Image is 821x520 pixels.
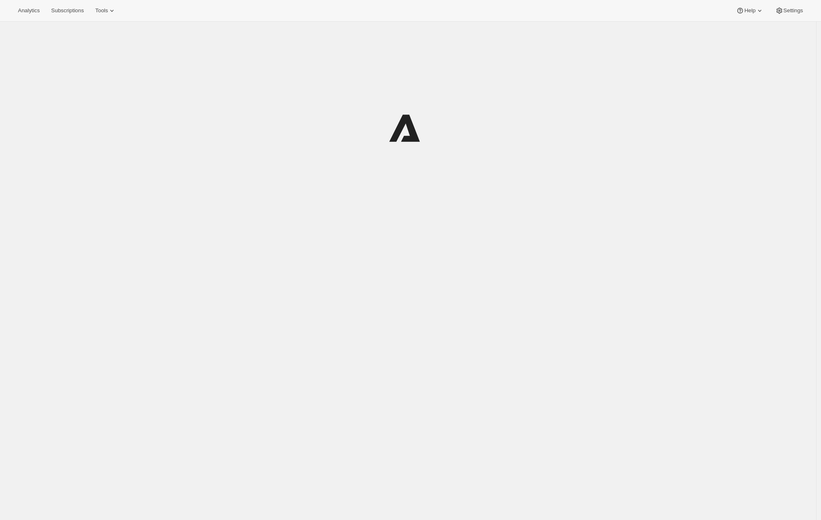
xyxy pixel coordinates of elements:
[90,5,121,16] button: Tools
[13,5,45,16] button: Analytics
[744,7,755,14] span: Help
[783,7,803,14] span: Settings
[46,5,89,16] button: Subscriptions
[51,7,84,14] span: Subscriptions
[18,7,40,14] span: Analytics
[770,5,808,16] button: Settings
[731,5,768,16] button: Help
[95,7,108,14] span: Tools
